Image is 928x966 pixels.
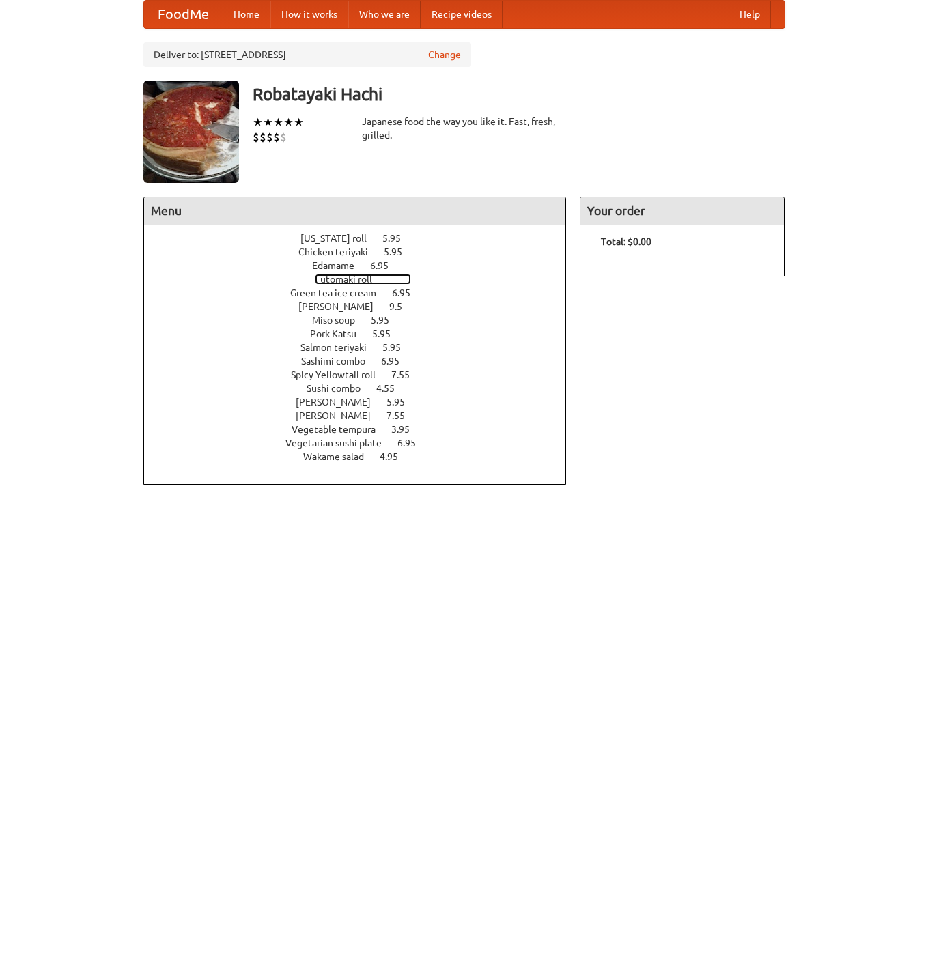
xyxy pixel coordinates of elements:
a: Home [223,1,270,28]
a: [PERSON_NAME] 5.95 [296,397,430,408]
span: 6.95 [392,287,424,298]
a: [US_STATE] roll 5.95 [300,233,426,244]
span: 5.95 [371,315,403,326]
span: 7.55 [386,410,419,421]
a: Help [729,1,771,28]
li: ★ [263,115,273,130]
span: 7.55 [391,369,423,380]
li: $ [273,130,280,145]
span: Sushi combo [307,383,374,394]
span: 4.95 [380,451,412,462]
li: ★ [253,115,263,130]
a: Vegetarian sushi plate 6.95 [285,438,441,449]
a: Recipe videos [421,1,503,28]
a: FoodMe [144,1,223,28]
span: [US_STATE] roll [300,233,380,244]
span: Green tea ice cream [290,287,390,298]
a: [PERSON_NAME] 9.5 [298,301,427,312]
span: Spicy Yellowtail roll [291,369,389,380]
a: Spicy Yellowtail roll 7.55 [291,369,435,380]
li: $ [280,130,287,145]
span: 3.95 [391,424,423,435]
a: Vegetable tempura 3.95 [292,424,435,435]
span: Pork Katsu [310,328,370,339]
li: $ [266,130,273,145]
span: Chicken teriyaki [298,246,382,257]
span: Sashimi combo [301,356,379,367]
span: Vegetable tempura [292,424,389,435]
span: Edamame [312,260,368,271]
li: ★ [294,115,304,130]
a: Pork Katsu 5.95 [310,328,416,339]
span: [PERSON_NAME] [296,397,384,408]
span: 4.55 [376,383,408,394]
span: [PERSON_NAME] [298,301,387,312]
span: Salmon teriyaki [300,342,380,353]
span: 5.95 [382,233,414,244]
a: Who we are [348,1,421,28]
a: Sashimi combo 6.95 [301,356,425,367]
img: angular.jpg [143,81,239,183]
a: Edamame 6.95 [312,260,414,271]
li: ★ [273,115,283,130]
span: Vegetarian sushi plate [285,438,395,449]
a: Miso soup 5.95 [312,315,414,326]
span: 5.95 [386,397,419,408]
a: Wakame salad 4.95 [303,451,423,462]
a: [PERSON_NAME] 7.55 [296,410,430,421]
div: Deliver to: [STREET_ADDRESS] [143,42,471,67]
h4: Menu [144,197,566,225]
span: 9.5 [389,301,416,312]
li: $ [259,130,266,145]
div: Japanese food the way you like it. Fast, fresh, grilled. [362,115,567,142]
span: 5.95 [372,328,404,339]
span: Wakame salad [303,451,378,462]
a: Change [428,48,461,61]
h3: Robatayaki Hachi [253,81,785,108]
a: Chicken teriyaki 5.95 [298,246,427,257]
span: 6.95 [397,438,430,449]
span: [PERSON_NAME] [296,410,384,421]
b: Total: $0.00 [601,236,651,247]
li: $ [253,130,259,145]
span: 5.95 [384,246,416,257]
span: 6.95 [370,260,402,271]
span: Miso soup [312,315,369,326]
a: How it works [270,1,348,28]
span: 6.95 [381,356,413,367]
span: 5.95 [382,342,414,353]
span: Futomaki roll [315,274,386,285]
a: Sushi combo 4.55 [307,383,420,394]
li: ★ [283,115,294,130]
h4: Your order [580,197,784,225]
a: Salmon teriyaki 5.95 [300,342,426,353]
a: Green tea ice cream 6.95 [290,287,436,298]
a: Futomaki roll [315,274,411,285]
